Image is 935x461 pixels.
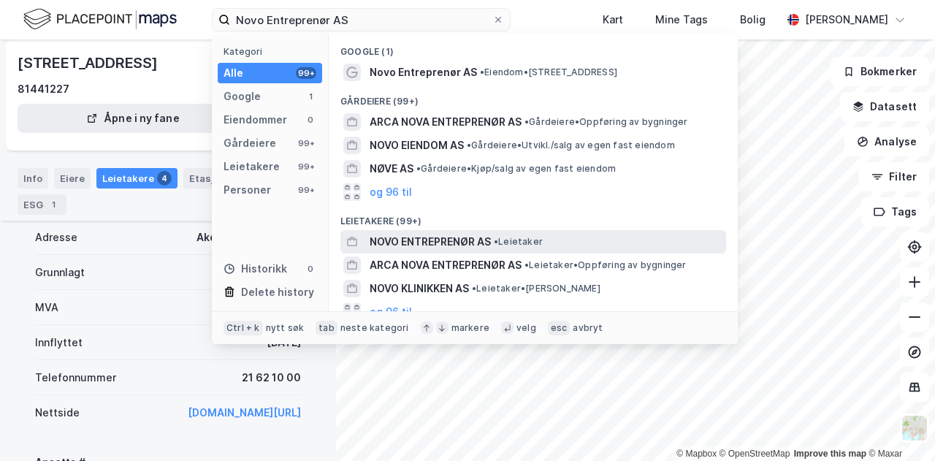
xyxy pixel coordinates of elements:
[18,51,161,75] div: [STREET_ADDRESS]
[329,204,738,230] div: Leietakere (99+)
[23,7,177,32] img: logo.f888ab2527a4732fd821a326f86c7f29.svg
[720,449,790,459] a: OpenStreetMap
[224,181,271,199] div: Personer
[230,9,492,31] input: Søk på adresse, matrikkel, gårdeiere, leietakere eller personer
[862,391,935,461] iframe: Chat Widget
[480,66,484,77] span: •
[370,64,477,81] span: Novo Entreprenør AS
[370,303,412,321] button: og 96 til
[188,406,301,419] a: [DOMAIN_NAME][URL]
[370,137,464,154] span: NOVO EIENDOM AS
[224,111,287,129] div: Eiendommer
[296,67,316,79] div: 99+
[805,11,888,28] div: [PERSON_NAME]
[242,369,301,386] div: 21 62 10 00
[305,114,316,126] div: 0
[794,449,866,459] a: Improve this map
[524,259,529,270] span: •
[451,322,489,334] div: markere
[35,404,80,422] div: Nettside
[416,163,616,175] span: Gårdeiere • Kjøp/salg av egen fast eiendom
[370,160,413,178] span: NØVE AS
[54,168,91,188] div: Eiere
[844,127,929,156] button: Analyse
[224,88,261,105] div: Google
[224,158,280,175] div: Leietakere
[18,104,248,133] button: Åpne i ny fane
[305,263,316,275] div: 0
[548,321,570,335] div: esc
[524,116,529,127] span: •
[296,137,316,149] div: 99+
[224,46,322,57] div: Kategori
[329,34,738,61] div: Google (1)
[516,322,536,334] div: velg
[472,283,476,294] span: •
[676,449,717,459] a: Mapbox
[241,283,314,301] div: Delete history
[224,134,276,152] div: Gårdeiere
[296,161,316,172] div: 99+
[494,236,498,247] span: •
[224,321,263,335] div: Ctrl + k
[861,197,929,226] button: Tags
[740,11,766,28] div: Bolig
[573,322,603,334] div: avbryt
[18,80,69,98] div: 81441227
[467,140,675,151] span: Gårdeiere • Utvikl./salg av egen fast eiendom
[35,299,58,316] div: MVA
[266,322,305,334] div: nytt søk
[35,264,85,281] div: Grunnlagt
[467,140,471,151] span: •
[416,163,421,174] span: •
[655,11,708,28] div: Mine Tags
[35,334,83,351] div: Innflyttet
[196,229,301,246] div: Akershusstranda 31
[603,11,623,28] div: Kart
[18,168,48,188] div: Info
[494,236,543,248] span: Leietaker
[35,369,116,386] div: Telefonnummer
[472,283,600,294] span: Leietaker • [PERSON_NAME]
[859,162,929,191] button: Filter
[329,84,738,110] div: Gårdeiere (99+)
[96,168,178,188] div: Leietakere
[224,260,287,278] div: Historikk
[524,116,688,128] span: Gårdeiere • Oppføring av bygninger
[316,321,337,335] div: tab
[840,92,929,121] button: Datasett
[305,91,316,102] div: 1
[831,57,929,86] button: Bokmerker
[224,64,243,82] div: Alle
[296,184,316,196] div: 99+
[370,113,522,131] span: ARCA NOVA ENTREPRENØR AS
[157,171,172,186] div: 4
[46,197,61,212] div: 1
[370,183,412,201] button: og 96 til
[340,322,409,334] div: neste kategori
[480,66,617,78] span: Eiendom • [STREET_ADDRESS]
[370,256,522,274] span: ARCA NOVA ENTREPRENØR AS
[370,233,491,251] span: NOVO ENTREPRENØR AS
[18,194,66,215] div: ESG
[189,172,279,185] div: Etasjer og enheter
[370,280,469,297] span: NOVO KLINIKKEN AS
[35,229,77,246] div: Adresse
[524,259,687,271] span: Leietaker • Oppføring av bygninger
